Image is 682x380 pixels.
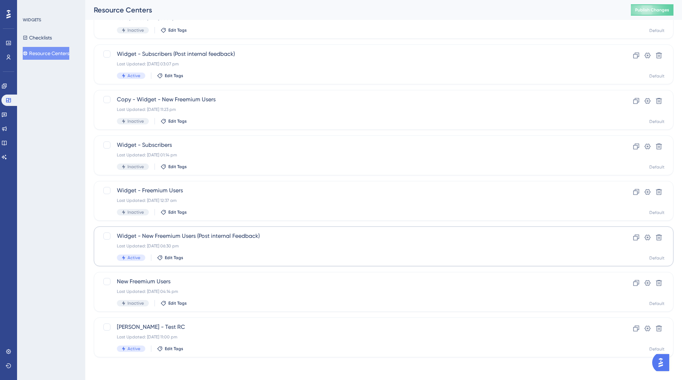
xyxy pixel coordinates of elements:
[117,107,594,112] div: Last Updated: [DATE] 11:23 pm
[652,352,673,373] iframe: UserGuiding AI Assistant Launcher
[649,119,665,124] div: Default
[165,346,183,352] span: Edit Tags
[128,27,144,33] span: Inactive
[128,346,140,352] span: Active
[117,323,594,331] span: [PERSON_NAME] - Test RC
[117,186,594,195] span: Widget - Freemium Users
[631,4,673,16] button: Publish Changes
[128,164,144,170] span: Inactive
[128,118,144,124] span: Inactive
[117,334,594,340] div: Last Updated: [DATE] 11:00 pm
[128,255,140,261] span: Active
[649,255,665,261] div: Default
[157,73,183,79] button: Edit Tags
[635,7,669,13] span: Publish Changes
[649,73,665,79] div: Default
[161,27,187,33] button: Edit Tags
[649,210,665,215] div: Default
[117,95,594,104] span: Copy - Widget - New Freemium Users
[168,164,187,170] span: Edit Tags
[157,346,183,352] button: Edit Tags
[117,50,594,58] span: Widget - Subscribers (Post internal feedback)
[165,255,183,261] span: Edit Tags
[161,209,187,215] button: Edit Tags
[649,346,665,352] div: Default
[23,17,41,23] div: WIDGETS
[117,141,594,149] span: Widget - Subscribers
[117,198,594,203] div: Last Updated: [DATE] 12:37 am
[128,300,144,306] span: Inactive
[117,243,594,249] div: Last Updated: [DATE] 06:30 pm
[117,61,594,67] div: Last Updated: [DATE] 03:07 pm
[168,209,187,215] span: Edit Tags
[161,164,187,170] button: Edit Tags
[23,47,69,60] button: Resource Centers
[117,277,594,286] span: New Freemium Users
[161,300,187,306] button: Edit Tags
[649,301,665,306] div: Default
[168,27,187,33] span: Edit Tags
[165,73,183,79] span: Edit Tags
[117,232,594,240] span: Widget - New Freemium Users (Post internal Feedback)
[23,31,52,44] button: Checklists
[157,255,183,261] button: Edit Tags
[128,73,140,79] span: Active
[128,209,144,215] span: Inactive
[649,28,665,33] div: Default
[168,118,187,124] span: Edit Tags
[168,300,187,306] span: Edit Tags
[161,118,187,124] button: Edit Tags
[94,5,613,15] div: Resource Centers
[117,152,594,158] div: Last Updated: [DATE] 01:14 pm
[649,164,665,170] div: Default
[117,289,594,294] div: Last Updated: [DATE] 04:14 pm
